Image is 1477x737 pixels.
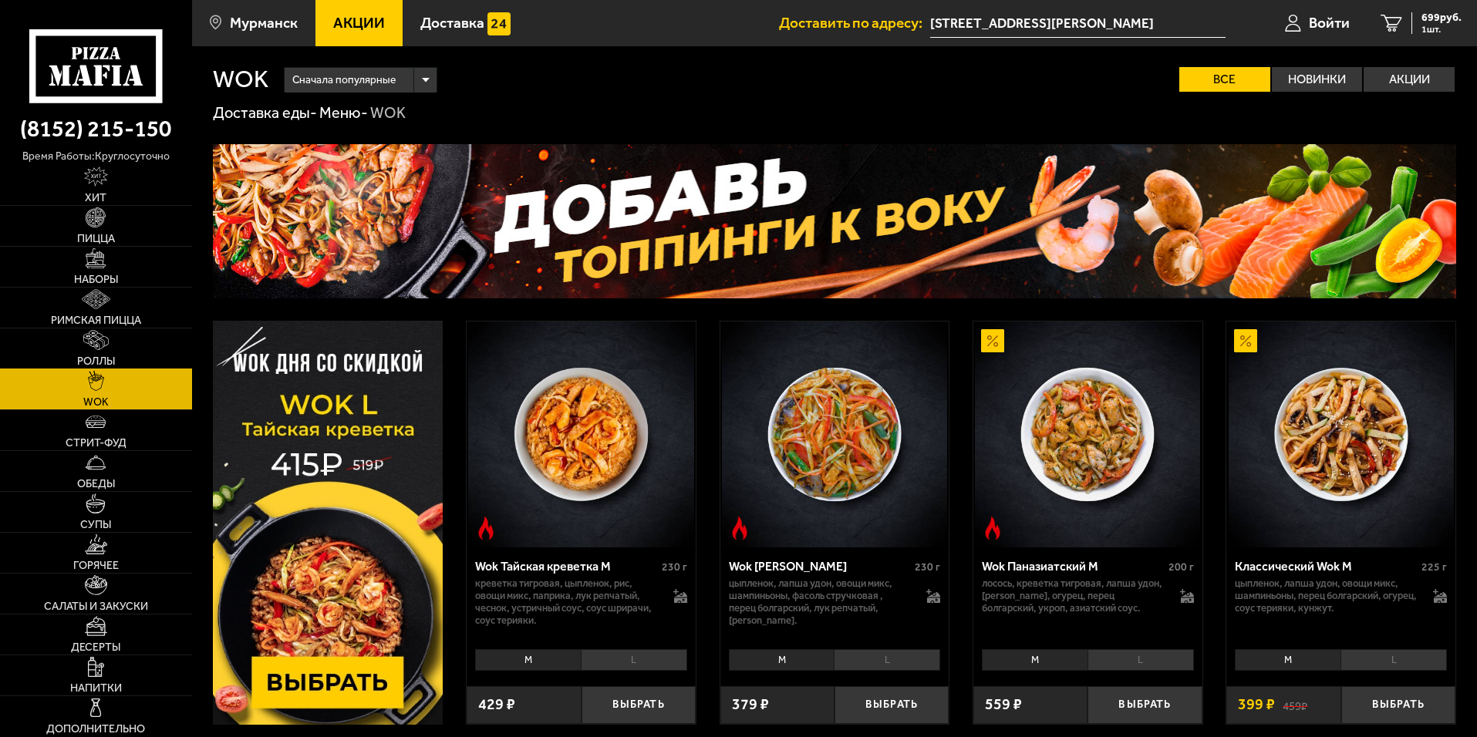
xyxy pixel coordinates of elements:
span: Десерты [71,642,120,653]
span: 699 руб. [1421,12,1462,23]
button: Выбрать [1341,686,1455,724]
span: Акции [333,15,385,30]
img: Wok Карри М [722,321,947,547]
div: WOK [370,103,406,123]
a: Острое блюдоWok Карри М [720,321,949,547]
li: L [834,649,940,671]
span: 399 ₽ [1238,697,1275,712]
span: 429 ₽ [478,697,515,712]
li: L [581,649,687,671]
li: L [1340,649,1447,671]
label: Все [1179,67,1270,92]
a: Меню- [319,103,368,122]
li: M [729,649,835,671]
span: Пицца [77,234,115,244]
span: Обеды [77,479,115,490]
span: Доставить по адресу: [779,15,930,30]
li: M [1235,649,1340,671]
span: 225 г [1421,560,1447,574]
s: 459 ₽ [1283,697,1307,712]
p: цыпленок, лапша удон, овощи микс, шампиньоны, фасоль стручковая , перец болгарский, лук репчатый,... [729,577,912,627]
div: Wok [PERSON_NAME] [729,559,912,574]
span: Римская пицца [51,315,141,326]
a: Доставка еды- [213,103,317,122]
p: креветка тигровая, цыпленок, рис, овощи микс, паприка, лук репчатый, чеснок, устричный соус, соус... [475,577,658,627]
p: лосось, креветка тигровая, лапша удон, [PERSON_NAME], огурец, перец болгарский, укроп, азиатский ... [982,577,1165,614]
a: АкционныйОстрое блюдоWok Паназиатский M [973,321,1202,547]
span: 230 г [662,560,687,574]
span: Напитки [70,683,122,694]
label: Акции [1364,67,1455,92]
img: Wok Паназиатский M [975,321,1200,547]
img: Акционный [981,329,1004,352]
label: Новинки [1272,67,1363,92]
li: L [1088,649,1194,671]
input: Ваш адрес доставки [930,9,1226,38]
span: Мурманск [230,15,298,30]
button: Выбрать [582,686,696,724]
li: M [475,649,581,671]
img: Акционный [1234,329,1257,352]
span: Стрит-фуд [66,438,126,449]
span: Салаты и закуски [44,601,148,612]
div: Wok Тайская креветка M [475,559,658,574]
span: WOK [83,397,109,408]
span: Сначала популярные [292,66,396,95]
span: Роллы [77,356,115,367]
span: Дополнительно [46,724,145,735]
button: Выбрать [1088,686,1202,724]
button: Выбрать [835,686,949,724]
span: Супы [80,520,111,530]
img: Острое блюдо [728,517,751,540]
span: 200 г [1168,560,1194,574]
span: Доставка [420,15,484,30]
img: Классический Wok M [1229,321,1454,547]
span: 1 шт. [1421,25,1462,34]
span: Горячее [73,560,119,571]
img: Wok Тайская креветка M [468,321,693,547]
span: 230 г [915,560,940,574]
span: Наборы [74,274,118,285]
p: цыпленок, лапша удон, овощи микс, шампиньоны, перец болгарский, огурец, соус терияки, кунжут. [1235,577,1418,614]
span: Войти [1309,15,1350,30]
img: 15daf4d41897b9f0e9f617042186c801.svg [487,12,511,35]
span: Хит [85,193,106,204]
span: 379 ₽ [732,697,769,712]
img: Острое блюдо [474,517,497,540]
div: Wok Паназиатский M [982,559,1165,574]
img: Острое блюдо [981,517,1004,540]
div: Классический Wok M [1235,559,1418,574]
li: M [982,649,1088,671]
h1: WOK [213,67,268,92]
a: Острое блюдоWok Тайская креветка M [467,321,696,547]
a: АкционныйКлассический Wok M [1226,321,1455,547]
span: 559 ₽ [985,697,1022,712]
